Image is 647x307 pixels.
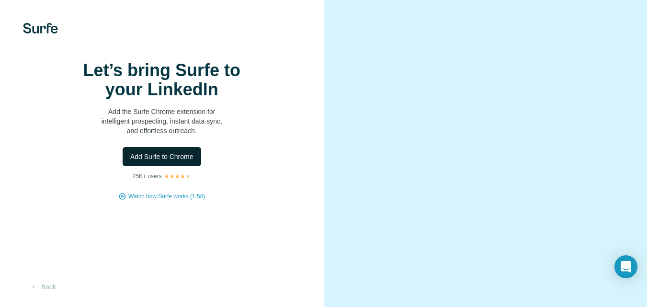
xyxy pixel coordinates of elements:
p: Add the Surfe Chrome extension for intelligent prospecting, instant data sync, and effortless out... [66,107,258,136]
button: Back [23,278,63,296]
span: Add Surfe to Chrome [130,152,193,161]
p: 25K+ users [133,172,162,181]
h1: Let’s bring Surfe to your LinkedIn [66,61,258,99]
img: Surfe's logo [23,23,58,34]
div: Open Intercom Messenger [614,255,637,278]
img: Rating Stars [164,173,191,179]
button: Add Surfe to Chrome [123,147,201,166]
button: Watch how Surfe works (1:58) [128,192,205,201]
